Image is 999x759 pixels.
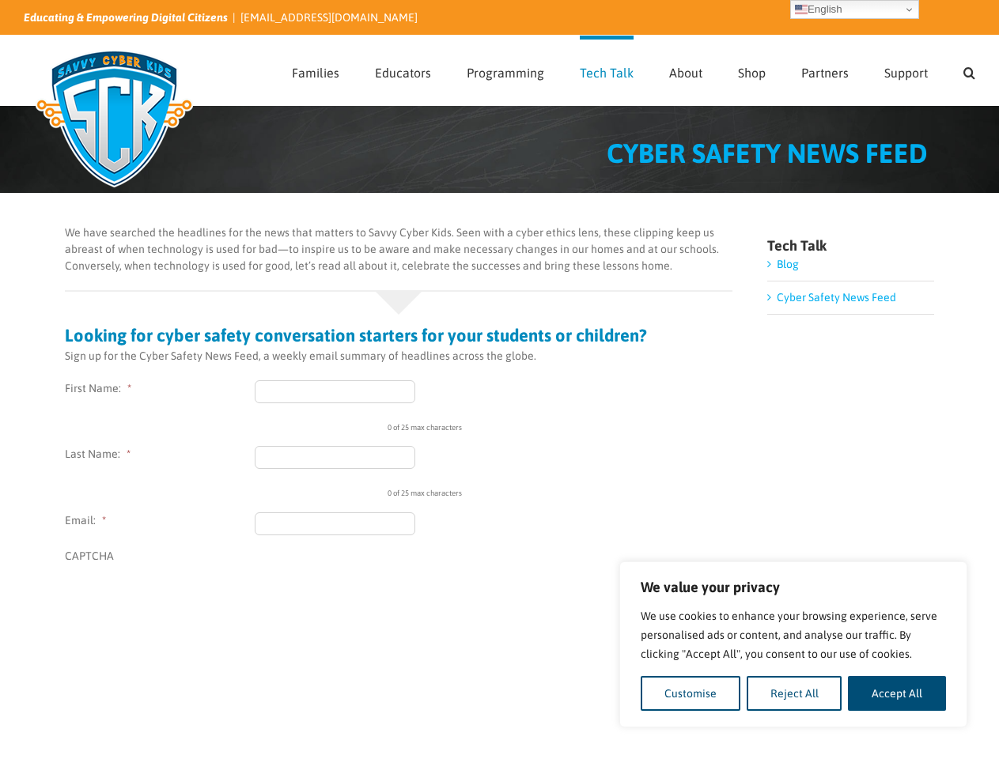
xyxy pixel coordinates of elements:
[65,348,733,364] p: Sign up for the Cyber Safety News Feed, a weekly email summary of headlines across the globe.
[240,11,418,24] a: [EMAIL_ADDRESS][DOMAIN_NAME]
[65,446,255,463] label: Last Name:
[65,512,255,529] label: Email:
[738,36,766,105] a: Shop
[292,36,975,105] nav: Main Menu
[24,40,205,198] img: Savvy Cyber Kids Logo
[795,3,808,16] img: en
[669,36,702,105] a: About
[467,66,544,79] span: Programming
[292,66,339,79] span: Families
[884,66,928,79] span: Support
[24,11,228,24] i: Educating & Empowering Digital Citizens
[738,66,766,79] span: Shop
[963,36,975,105] a: Search
[388,410,810,433] div: 0 of 25 max characters
[777,291,896,304] a: Cyber Safety News Feed
[388,475,810,499] div: 0 of 25 max characters
[801,66,849,79] span: Partners
[767,239,934,253] h4: Tech Talk
[375,66,431,79] span: Educators
[641,606,946,663] p: We use cookies to enhance your browsing experience, serve personalised ads or content, and analys...
[65,380,255,397] label: First Name:
[641,676,740,711] button: Customise
[607,138,928,168] span: CYBER SAFETY NEWS FEED
[641,578,946,597] p: We value your privacy
[580,36,634,105] a: Tech Talk
[669,66,702,79] span: About
[777,258,799,270] a: Blog
[801,36,849,105] a: Partners
[375,36,431,105] a: Educators
[580,66,634,79] span: Tech Talk
[65,225,733,274] p: We have searched the headlines for the news that matters to Savvy Cyber Kids. Seen with a cyber e...
[884,36,928,105] a: Support
[292,36,339,105] a: Families
[65,548,255,565] label: CAPTCHA
[65,325,647,346] strong: Looking for cyber safety conversation starters for your students or children?
[747,676,842,711] button: Reject All
[848,676,946,711] button: Accept All
[467,36,544,105] a: Programming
